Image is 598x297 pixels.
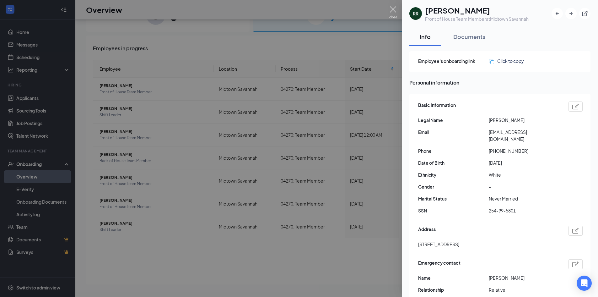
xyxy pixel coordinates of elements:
[489,58,524,64] button: Click to copy
[489,159,559,166] span: [DATE]
[418,241,459,248] span: [STREET_ADDRESS]
[418,226,436,236] span: Address
[568,10,574,17] svg: ArrowRight
[418,259,461,269] span: Emergency contact
[418,129,489,135] span: Email
[582,10,588,17] svg: ExternalLink
[554,10,560,17] svg: ArrowLeftNew
[489,147,559,154] span: [PHONE_NUMBER]
[489,207,559,214] span: 254-99-5801
[416,33,434,41] div: Info
[418,171,489,178] span: Ethnicity
[418,159,489,166] span: Date of Birth
[425,5,529,16] h1: [PERSON_NAME]
[418,58,489,64] span: Employee's onboarding link
[418,102,456,112] span: Basic information
[579,8,590,19] button: ExternalLink
[489,286,559,293] span: Relative
[489,59,494,64] img: click-to-copy.71757273a98fde459dfc.svg
[489,117,559,124] span: [PERSON_NAME]
[413,10,418,17] div: RR
[565,8,577,19] button: ArrowRight
[577,276,592,291] div: Open Intercom Messenger
[552,8,563,19] button: ArrowLeftNew
[418,195,489,202] span: Marital Status
[418,207,489,214] span: SSN
[489,183,559,190] span: -
[425,16,529,22] div: Front of House Team Member at Midtown Savannah
[418,117,489,124] span: Legal Name
[453,33,485,41] div: Documents
[418,183,489,190] span: Gender
[418,274,489,281] span: Name
[489,195,559,202] span: Never Married
[409,79,590,86] span: Personal information
[418,147,489,154] span: Phone
[489,171,559,178] span: White
[489,274,559,281] span: [PERSON_NAME]
[418,286,489,293] span: Relationship
[489,129,559,142] span: [EMAIL_ADDRESS][DOMAIN_NAME]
